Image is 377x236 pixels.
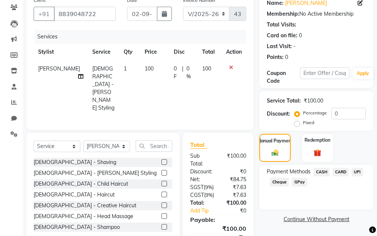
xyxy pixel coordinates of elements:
div: No Active Membership [267,10,366,18]
input: Enter Offer / Coupon Code [300,67,349,79]
span: 9% [206,192,213,198]
div: Coupon Code [267,69,300,85]
div: Total Visits: [267,21,296,29]
span: 0 % [186,65,193,81]
th: Price [140,44,169,60]
span: CGST [190,192,204,198]
div: [DEMOGRAPHIC_DATA] - Head Massage [34,213,133,220]
div: Payable: [185,215,252,224]
input: Search or Scan [136,140,172,152]
div: Net: [185,176,218,183]
span: [DEMOGRAPHIC_DATA] - [PERSON_NAME] Styling [92,65,114,111]
div: [DEMOGRAPHIC_DATA] - Shampoo [34,223,120,231]
input: Search by Name/Mobile/Email/Code [54,7,116,21]
img: _gift.svg [311,148,324,157]
div: ₹7.63 [219,183,252,191]
div: ₹100.00 [218,199,252,207]
div: ₹0 [224,207,252,215]
div: Last Visit: [267,43,292,50]
span: 0 F [174,65,179,81]
div: 0 [285,53,288,61]
div: ₹100.00 [185,224,252,233]
th: Qty [119,44,140,60]
div: Discount: [185,168,218,176]
div: 0 [299,32,302,40]
label: Manual Payment [257,138,293,144]
th: Disc [169,44,198,60]
span: GPay [292,178,307,186]
div: [DEMOGRAPHIC_DATA] - Haircut [34,191,115,199]
div: [DEMOGRAPHIC_DATA] - Creative Haircut [34,202,136,210]
th: Service [88,44,119,60]
div: [DEMOGRAPHIC_DATA] - [PERSON_NAME] Styling [34,169,157,177]
div: ₹0 [218,168,252,176]
div: ₹100.00 [304,97,323,105]
div: Card on file: [267,32,297,40]
a: Continue Without Payment [261,215,372,223]
th: Action [222,44,246,60]
div: Points: [267,53,284,61]
div: [DEMOGRAPHIC_DATA] - Shaving [34,158,116,166]
button: Apply [352,68,374,79]
div: Discount: [267,110,290,118]
span: UPI [352,168,363,176]
span: 9% [205,184,212,190]
span: CASH [313,168,330,176]
label: Redemption [305,137,330,144]
span: SGST [190,184,204,191]
span: 100 [145,65,154,72]
span: Payment Methods [267,168,310,176]
span: 100 [202,65,211,72]
div: ( ) [185,191,220,199]
div: - [293,43,296,50]
div: Sub Total: [185,152,218,168]
span: [PERSON_NAME] [38,65,80,72]
div: Membership: [267,10,299,18]
span: CARD [333,168,349,176]
label: Percentage [303,110,327,116]
span: Total [190,141,207,149]
div: Services [34,30,252,44]
div: Service Total: [267,97,301,105]
th: Stylist [34,44,88,60]
div: [DEMOGRAPHIC_DATA] - Child Haircut [34,180,128,188]
div: ₹7.63 [220,191,252,199]
label: Fixed [303,119,314,126]
span: | [182,65,183,81]
div: ( ) [185,183,219,191]
span: Cheque [270,178,289,186]
span: 1 [124,65,127,72]
a: Add Tip [185,207,224,215]
button: +91 [34,7,55,21]
div: Total: [185,199,218,207]
th: Total [198,44,222,60]
div: ₹84.75 [218,176,252,183]
img: _cash.svg [269,149,281,157]
div: ₹100.00 [218,152,252,168]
